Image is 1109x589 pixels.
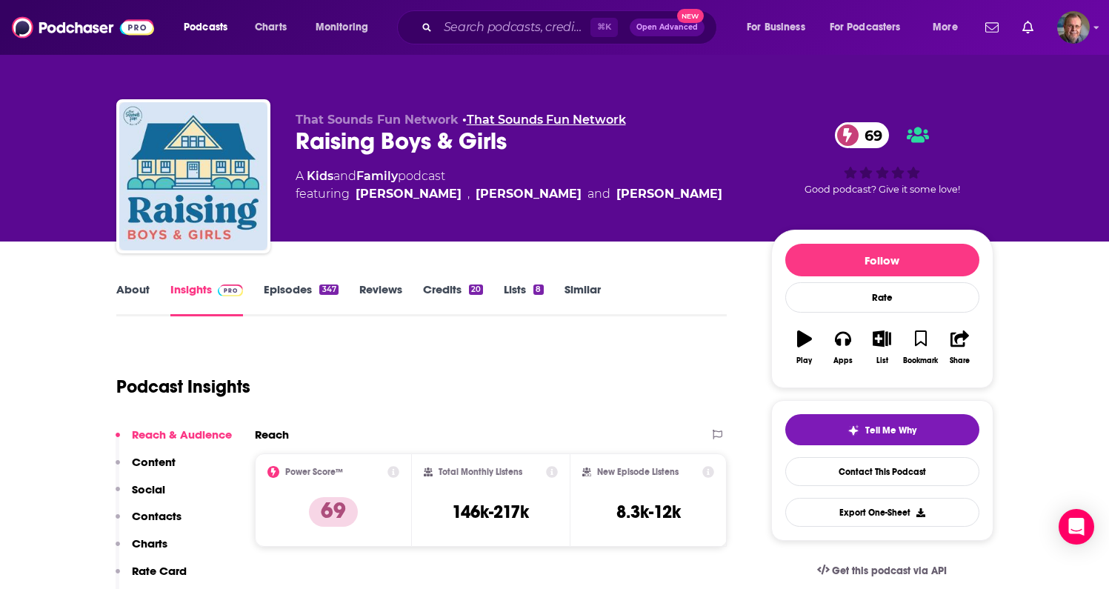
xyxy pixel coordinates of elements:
a: Family [356,169,398,183]
a: Kids [307,169,333,183]
span: • [462,113,626,127]
div: Bookmark [903,356,938,365]
a: Show notifications dropdown [979,15,1005,40]
h2: New Episode Listens [597,467,679,477]
span: Charts [255,17,287,38]
span: ⌘ K [590,18,618,37]
span: New [677,9,704,23]
span: and [333,169,356,183]
button: Share [940,321,979,374]
h2: Total Monthly Listens [439,467,522,477]
div: Search podcasts, credits, & more... [411,10,731,44]
p: Rate Card [132,564,187,578]
h3: 8.3k-12k [616,501,681,523]
button: open menu [305,16,387,39]
div: Share [950,356,970,365]
a: Charts [245,16,296,39]
div: 8 [533,284,543,295]
span: Logged in as dan82658 [1057,11,1090,44]
div: Open Intercom Messenger [1059,509,1094,545]
img: Raising Boys & Girls [119,102,267,250]
img: Podchaser - Follow, Share and Rate Podcasts [12,13,154,41]
button: open menu [922,16,976,39]
h2: Power Score™ [285,467,343,477]
p: Reach & Audience [132,427,232,442]
p: Content [132,455,176,469]
span: Podcasts [184,17,227,38]
h3: 146k-217k [452,501,529,523]
button: tell me why sparkleTell Me Why [785,414,979,445]
a: Get this podcast via API [805,553,959,589]
span: Tell Me Why [865,425,916,436]
a: About [116,282,150,316]
p: Charts [132,536,167,550]
a: Similar [565,282,601,316]
button: Reach & Audience [116,427,232,455]
button: open menu [820,16,922,39]
a: Credits20 [423,282,483,316]
div: 69Good podcast? Give it some love! [771,113,993,204]
img: User Profile [1057,11,1090,44]
button: List [862,321,901,374]
a: InsightsPodchaser Pro [170,282,244,316]
div: [PERSON_NAME] [616,185,722,203]
span: , [467,185,470,203]
a: Episodes347 [264,282,338,316]
div: Apps [833,356,853,365]
span: For Podcasters [830,17,901,38]
a: Reviews [359,282,402,316]
div: List [876,356,888,365]
button: Follow [785,244,979,276]
span: For Business [747,17,805,38]
button: Contacts [116,509,181,536]
span: That Sounds Fun Network [296,113,459,127]
span: Good podcast? Give it some love! [805,184,960,195]
span: and [587,185,610,203]
button: open menu [173,16,247,39]
button: open menu [736,16,824,39]
button: Show profile menu [1057,11,1090,44]
div: 20 [469,284,483,295]
span: More [933,17,958,38]
button: Play [785,321,824,374]
button: Open AdvancedNew [630,19,705,36]
p: Social [132,482,165,496]
img: tell me why sparkle [847,425,859,436]
img: Podchaser Pro [218,284,244,296]
h2: Reach [255,427,289,442]
button: Bookmark [902,321,940,374]
p: 69 [309,497,358,527]
a: 69 [835,122,890,148]
span: featuring [296,185,722,203]
div: A podcast [296,167,722,203]
div: [PERSON_NAME] [476,185,582,203]
button: Charts [116,536,167,564]
button: Export One-Sheet [785,498,979,527]
span: Get this podcast via API [832,565,947,577]
div: Rate [785,282,979,313]
a: Show notifications dropdown [1016,15,1039,40]
span: 69 [850,122,890,148]
h1: Podcast Insights [116,376,250,398]
p: Contacts [132,509,181,523]
button: Content [116,455,176,482]
a: Lists8 [504,282,543,316]
span: Monitoring [316,17,368,38]
div: 347 [319,284,338,295]
a: That Sounds Fun Network [467,113,626,127]
button: Social [116,482,165,510]
span: Open Advanced [636,24,698,31]
div: [PERSON_NAME] [356,185,462,203]
button: Apps [824,321,862,374]
input: Search podcasts, credits, & more... [438,16,590,39]
a: Contact This Podcast [785,457,979,486]
div: Play [796,356,812,365]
